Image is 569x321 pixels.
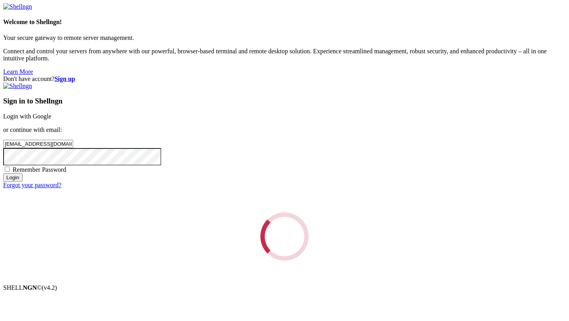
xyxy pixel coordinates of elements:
img: Shellngn [3,3,32,10]
p: or continue with email: [3,126,566,133]
a: Sign up [55,75,75,82]
a: Forgot your password? [3,182,61,188]
h3: Sign in to Shellngn [3,97,566,105]
div: Loading... [258,210,311,263]
input: Login [3,173,23,182]
b: NGN [23,284,37,291]
span: 4.2.0 [42,284,57,291]
h4: Welcome to Shellngn! [3,19,566,26]
span: SHELL © [3,284,57,291]
span: Remember Password [13,166,66,173]
p: Your secure gateway to remote server management. [3,34,566,41]
input: Remember Password [5,167,10,172]
img: Shellngn [3,83,32,90]
div: Don't have account? [3,75,566,83]
p: Connect and control your servers from anywhere with our powerful, browser-based terminal and remo... [3,48,566,62]
a: Login with Google [3,113,51,120]
input: Email address [3,140,73,148]
a: Learn More [3,68,33,75]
